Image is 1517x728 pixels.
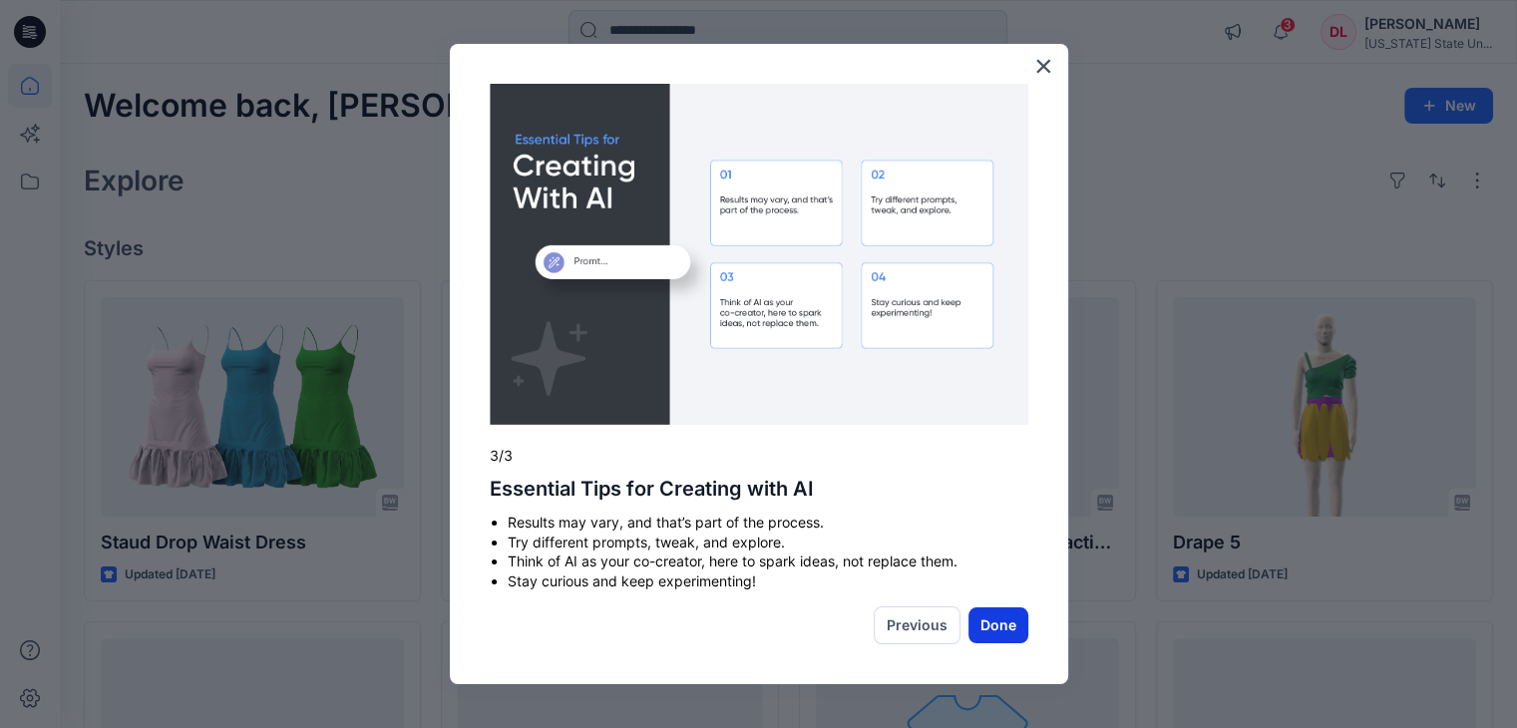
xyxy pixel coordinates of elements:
[508,551,1028,571] li: Think of AI as your co-creator, here to spark ideas, not replace them.
[968,607,1028,643] button: Done
[874,606,960,644] button: Previous
[508,533,1028,552] li: Try different prompts, tweak, and explore.
[508,513,1028,533] li: Results may vary, and that’s part of the process.
[490,477,1028,501] h2: Essential Tips for Creating with AI
[508,571,1028,591] li: Stay curious and keep experimenting!
[490,446,1028,466] p: 3/3
[1034,50,1053,82] button: Close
